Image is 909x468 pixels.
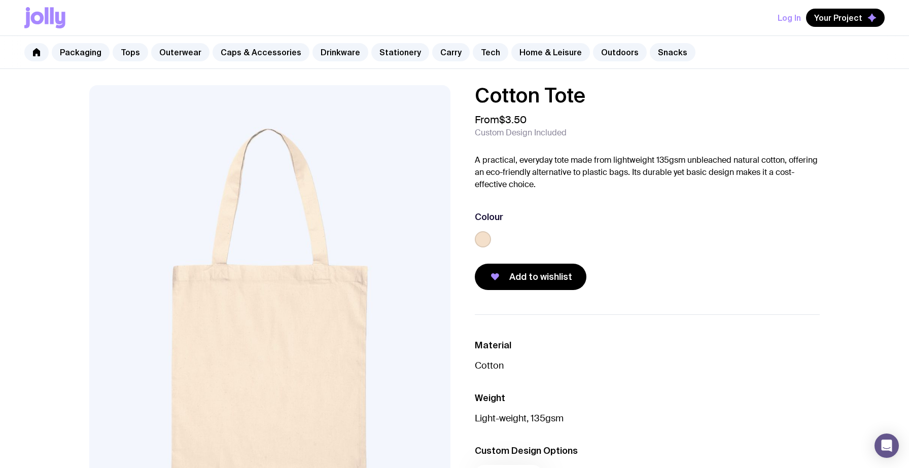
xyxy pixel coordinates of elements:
a: Outdoors [593,43,647,61]
div: Open Intercom Messenger [875,434,899,458]
a: Drinkware [312,43,368,61]
h3: Custom Design Options [475,445,820,457]
h3: Colour [475,211,503,223]
a: Carry [432,43,470,61]
h3: Weight [475,392,820,404]
a: Home & Leisure [511,43,590,61]
span: $3.50 [499,113,527,126]
button: Add to wishlist [475,264,586,290]
p: Light-weight, 135gsm [475,412,820,424]
p: A practical, everyday tote made from lightweight 135gsm unbleached natural cotton, offering an ec... [475,154,820,191]
a: Packaging [52,43,110,61]
h3: Material [475,339,820,351]
span: From [475,114,527,126]
a: Tops [113,43,148,61]
a: Snacks [650,43,695,61]
a: Stationery [371,43,429,61]
span: Your Project [814,13,862,23]
a: Caps & Accessories [213,43,309,61]
span: Custom Design Included [475,128,567,138]
a: Outerwear [151,43,209,61]
span: Add to wishlist [509,271,572,283]
a: Tech [473,43,508,61]
button: Log In [778,9,801,27]
button: Your Project [806,9,885,27]
h1: Cotton Tote [475,85,820,105]
p: Cotton [475,359,820,372]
